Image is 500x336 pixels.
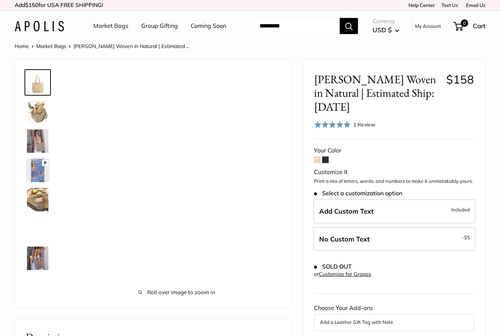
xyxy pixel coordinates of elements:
a: Home [15,43,29,49]
a: Group Gifting [141,21,178,32]
div: Your Color [314,145,474,156]
label: Add Custom Text [313,199,475,224]
span: USD $ [373,26,392,34]
span: Roll over image to zoom in [74,287,280,298]
a: Mercado Woven in Natural | Estimated Ship: Oct. 19th [25,216,51,242]
button: Add a Leather Gift Tag with Note [320,318,468,326]
span: 0 [461,19,468,27]
span: - [462,233,470,242]
div: or [314,269,371,279]
img: Mercado Woven in Natural | Estimated Ship: Oct. 19th [26,159,49,182]
button: USD $ [373,24,399,36]
div: Choose Your Add-ons [314,303,474,331]
span: Currency [373,16,399,26]
img: Mercado Woven in Natural | Estimated Ship: Oct. 19th [26,100,49,123]
a: Mercado Woven in Natural | Estimated Ship: Oct. 19th [25,157,51,184]
img: Mercado Woven in Natural | Estimated Ship: Oct. 19th [26,247,49,270]
span: $150 [25,1,38,8]
a: Mercado Woven in Natural | Estimated Ship: Oct. 19th [25,69,51,96]
span: Cart [473,22,485,30]
a: Mercado Woven in Natural | Estimated Ship: Oct. 19th [25,187,51,213]
a: Mercado Woven in Natural | Estimated Ship: Oct. 19th [25,245,51,272]
img: Mercado Woven in Natural | Estimated Ship: Oct. 19th [26,188,49,211]
button: Search [340,18,358,34]
a: My Account [415,22,441,30]
a: Market Bags [36,43,66,49]
a: Market Bags [93,21,128,32]
p: Print a mix of letters, words, and numbers to make it unmistakably yours. [314,178,474,185]
img: Mercado Woven in Natural | Estimated Ship: Oct. 19th [26,71,49,94]
a: Customize for Groups [319,271,371,277]
span: No Custom Text [319,235,370,243]
span: SOLD OUT [314,263,352,270]
nav: Breadcrumb [15,41,190,51]
a: 0 Cart [454,20,485,32]
label: Leave Blank [313,227,475,251]
input: Search... [254,18,340,34]
span: $5 [464,235,470,240]
a: Coming Soon [191,21,226,32]
a: Help Center [406,2,435,8]
span: Included [451,205,470,214]
img: Apolis [15,21,64,32]
span: 1 Review [353,121,375,128]
span: [PERSON_NAME] Woven in Natural | Estimated Ship: [DATE] [314,73,441,114]
a: Mercado Woven in Natural | Estimated Ship: Oct. 19th [25,128,51,154]
div: Customize It [314,167,474,178]
span: [PERSON_NAME] Woven in Natural | Estimated ... [74,43,190,49]
img: Mercado Woven in Natural | Estimated Ship: Oct. 19th [26,129,49,153]
span: Add Custom Text [319,207,374,215]
span: Select a customization option [314,190,402,197]
span: $158 [446,72,474,86]
a: Email Us [463,2,485,8]
a: Text Us [441,2,458,8]
a: Mercado Woven in Natural | Estimated Ship: Oct. 19th [25,274,51,301]
a: Mercado Woven in Natural | Estimated Ship: Oct. 19th [25,99,51,125]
